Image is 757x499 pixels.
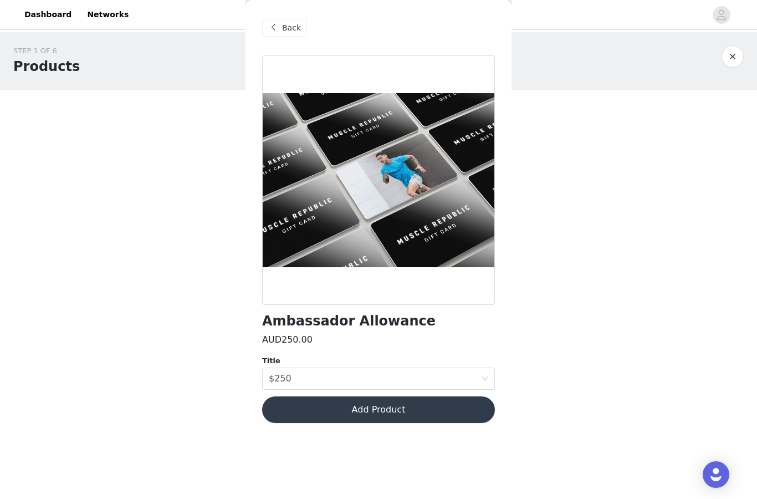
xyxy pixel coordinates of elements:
div: STEP 1 OF 6 [13,45,80,57]
a: Dashboard [18,2,78,27]
div: $250 [269,368,291,389]
div: Title [262,355,495,366]
div: avatar [716,6,727,24]
a: Networks [80,2,135,27]
div: Open Intercom Messenger [703,461,729,488]
h1: Products [13,57,80,77]
h1: Ambassador Allowance [262,314,436,329]
h3: AUD250.00 [262,333,313,347]
button: Add Product [262,396,495,423]
span: Back [282,22,301,34]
